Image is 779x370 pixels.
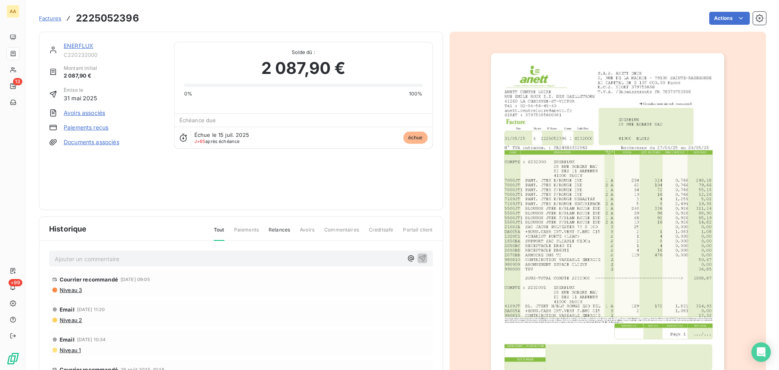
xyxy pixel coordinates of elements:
div: AA [6,5,19,18]
span: Relances [269,226,290,240]
span: 2 087,90 € [261,56,346,80]
span: J+65 [194,138,206,144]
span: après échéance [194,139,240,144]
span: Niveau 1 [59,347,81,353]
span: Paiements [234,226,259,240]
span: Échue le 15 juil. 2025 [194,132,249,138]
span: 0% [184,90,192,97]
a: ENERFLUX [64,42,93,49]
span: [DATE] 09:05 [121,277,150,282]
span: +99 [9,279,22,286]
span: Email [60,336,75,343]
a: Paiements reçus [64,123,108,132]
span: Niveau 3 [59,287,82,293]
span: 31 mai 2025 [64,94,97,102]
span: Montant initial [64,65,97,72]
span: Solde dû : [184,49,423,56]
span: échue [403,132,428,144]
span: C220232000 [64,52,164,58]
h3: 2225052396 [76,11,139,26]
div: Open Intercom Messenger [751,342,771,362]
span: Courrier recommandé [60,276,118,283]
span: Factures [39,15,61,22]
a: Factures [39,14,61,22]
span: Email [60,306,75,313]
span: Émise le [64,87,97,94]
span: Échéance due [179,117,216,123]
button: Actions [709,12,750,25]
span: 2 087,90 € [64,72,97,80]
span: Tout [214,226,224,241]
span: Portail client [403,226,433,240]
span: Historique [49,223,87,234]
span: Commentaires [324,226,359,240]
a: Avoirs associés [64,109,105,117]
span: [DATE] 11:20 [77,307,105,312]
span: [DATE] 10:34 [77,337,106,342]
span: Creditsafe [369,226,394,240]
span: 13 [13,78,22,85]
img: Logo LeanPay [6,352,19,365]
span: 100% [409,90,423,97]
a: Documents associés [64,138,119,146]
span: Avoirs [300,226,314,240]
span: Niveau 2 [59,317,82,323]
